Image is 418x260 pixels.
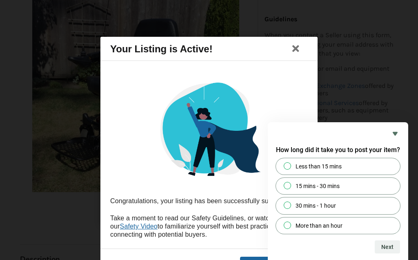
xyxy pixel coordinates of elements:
div: Your Listing is Active! [110,37,213,61]
span: More than an hour [296,222,342,230]
button: Hide survey [390,129,400,139]
h2: How long did it take you to post your item? [276,145,400,155]
button: Next question [375,240,400,253]
span: 15 mins - 30 mins [296,182,340,190]
a: Safety Video [120,223,158,230]
span: Less than 15 mins [296,162,342,170]
div: How long did it take you to post your item? [276,158,400,234]
span: 30 mins - 1 hour [296,202,336,210]
div: Congratulations, your listing has been successfully submitted. [110,197,308,205]
img: post_success [149,71,269,191]
div: How long did it take you to post your item? [276,129,400,253]
div: Take a moment to read our Safety Guidelines, or watch our to familiarize yourself with best pract... [110,214,308,239]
